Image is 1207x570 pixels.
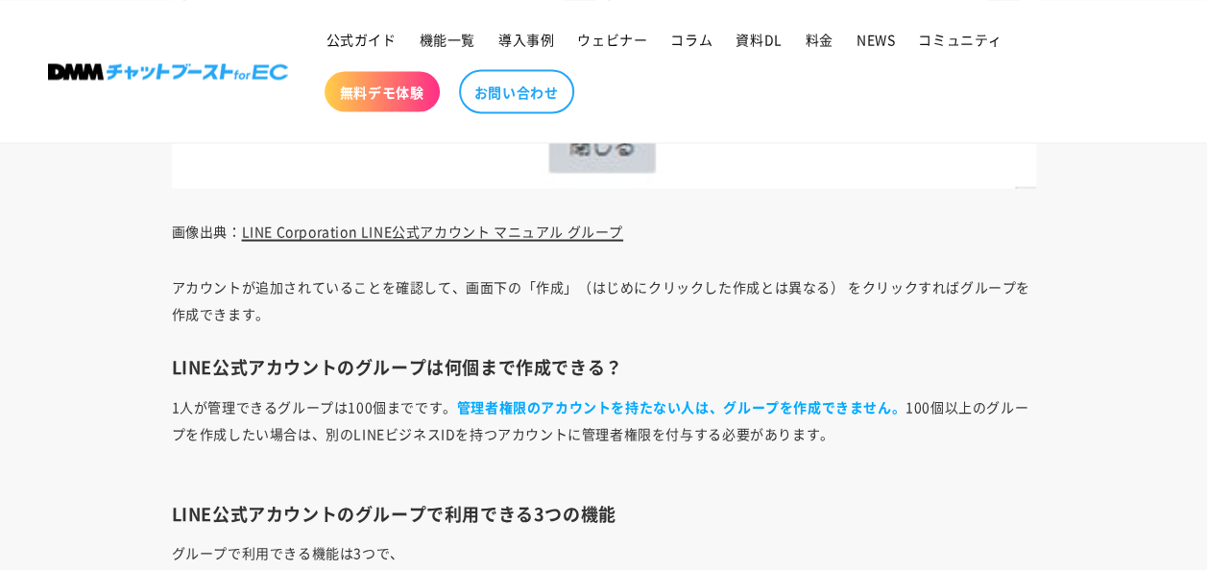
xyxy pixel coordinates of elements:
[845,19,906,59] a: NEWS
[315,19,408,59] a: 公式ガイド
[242,221,623,240] a: LINE Corporation LINE公式アカウント マニュアル グループ
[670,31,712,48] span: コラム
[857,31,895,48] span: NEWS
[566,19,659,59] a: ウェビナー
[326,31,397,48] span: 公式ガイド
[794,19,845,59] a: 料金
[736,31,782,48] span: 資料DL
[172,217,1036,244] p: 画像出典：
[577,31,647,48] span: ウェビナー
[48,63,288,80] img: 株式会社DMM Boost
[474,83,559,100] span: お問い合わせ
[172,273,1036,326] p: アカウントが追加されていることを確認して、画面下の「作成」（はじめにクリックした作成とは異なる） をクリックすればグループを作成できます。
[457,396,905,416] strong: 管理者権限のアカウントを持たない人は、グループを作成できません。
[498,31,554,48] span: 導入事例
[172,355,1036,377] h3: LINE公式アカウントのグループは何個まで作成できる？
[420,31,475,48] span: 機能一覧
[659,19,724,59] a: コラム
[806,31,833,48] span: 料金
[724,19,793,59] a: 資料DL
[172,392,1036,473] p: 1人が管理できるグループは100個までです。 100個以上のグループを作成したい場合は、別のLINEビジネスIDを持つアカウントに管理者権限を付与する必要があります。
[918,31,1002,48] span: コミュニティ
[906,19,1014,59] a: コミュニティ
[487,19,566,59] a: 導入事例
[172,502,1036,524] h3: LINE公式アカウントのグループで利用できる3つの機能
[172,538,1036,565] p: グループで利用できる機能は3つで、
[408,19,487,59] a: 機能一覧
[325,71,440,111] a: 無料デモ体験
[459,69,574,113] a: お問い合わせ
[340,83,424,100] span: 無料デモ体験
